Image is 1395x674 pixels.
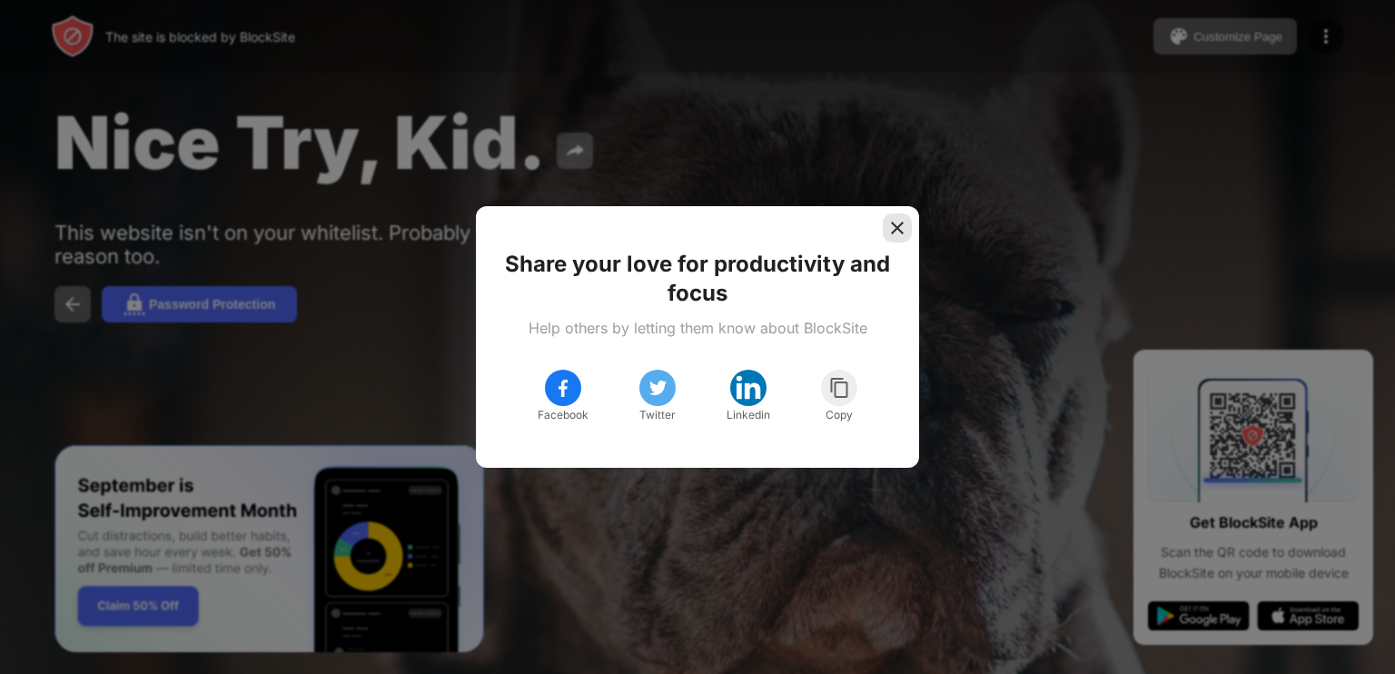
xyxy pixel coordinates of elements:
[734,373,763,402] img: linkedin.svg
[639,406,676,424] div: Twitter
[647,377,668,399] img: twitter.svg
[826,406,853,424] div: Copy
[552,377,574,399] img: facebook.svg
[538,406,589,424] div: Facebook
[828,377,851,399] img: copy.svg
[529,319,867,337] div: Help others by letting them know about BlockSite
[727,406,770,424] div: Linkedin
[498,250,897,308] div: Share your love for productivity and focus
